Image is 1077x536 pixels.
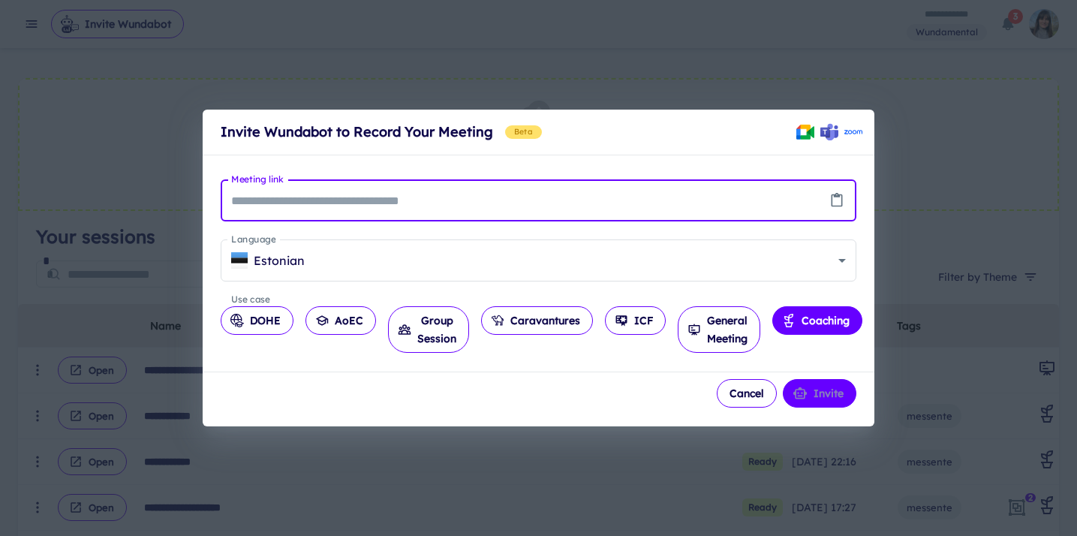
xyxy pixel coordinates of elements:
label: Use case [231,293,270,306]
label: Language [231,233,275,245]
button: ICF [605,306,666,335]
button: Paste from clipboard [826,189,848,212]
div: Invite Wundabot to Record Your Meeting [221,122,796,143]
button: Group Session [388,306,469,353]
img: EE [231,252,248,269]
label: Meeting link [231,173,284,185]
button: Coaching [772,306,862,335]
div: Estonian [231,252,832,270]
span: Beta [508,126,539,138]
button: Cancel [717,379,777,408]
button: Caravantures [481,306,593,335]
button: AoEC [305,306,376,335]
button: General Meeting [678,306,760,353]
button: DOHE [221,306,293,335]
